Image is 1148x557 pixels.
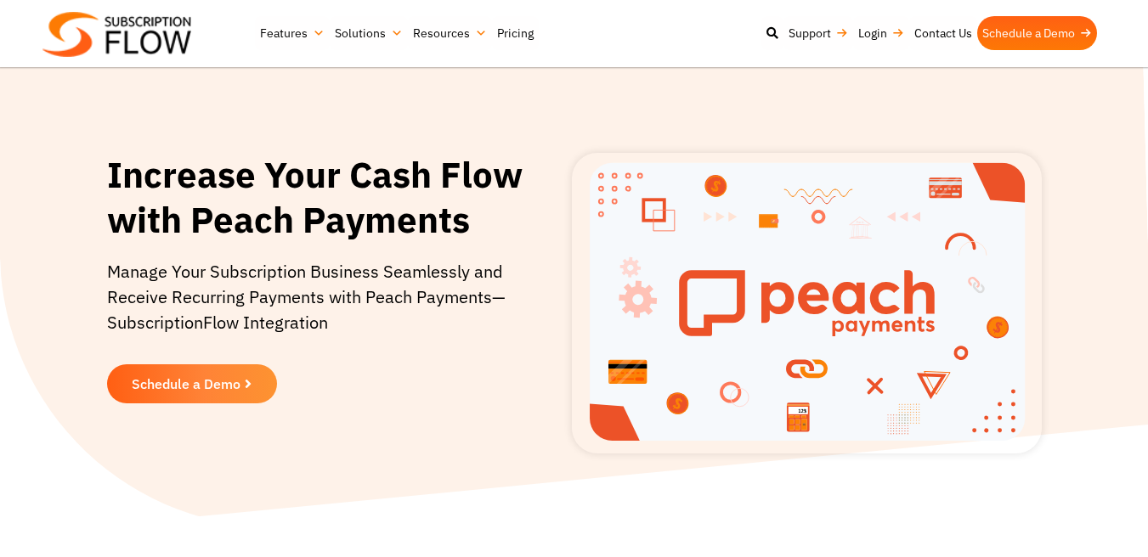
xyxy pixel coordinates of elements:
a: Contact Us [909,16,977,50]
a: Features [255,16,330,50]
p: Manage Your Subscription Business Seamlessly and Receive Recurring Payments with Peach Payments—S... [107,259,530,352]
h1: Increase Your Cash Flow with Peach Payments [107,153,530,242]
a: Schedule a Demo [977,16,1097,50]
a: Schedule a Demo [107,364,277,403]
a: Solutions [330,16,408,50]
a: Pricing [492,16,539,50]
a: Login [853,16,909,50]
img: Subscriptionflow [42,12,191,57]
a: Support [783,16,853,50]
a: Resources [408,16,492,50]
span: Schedule a Demo [132,377,240,391]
